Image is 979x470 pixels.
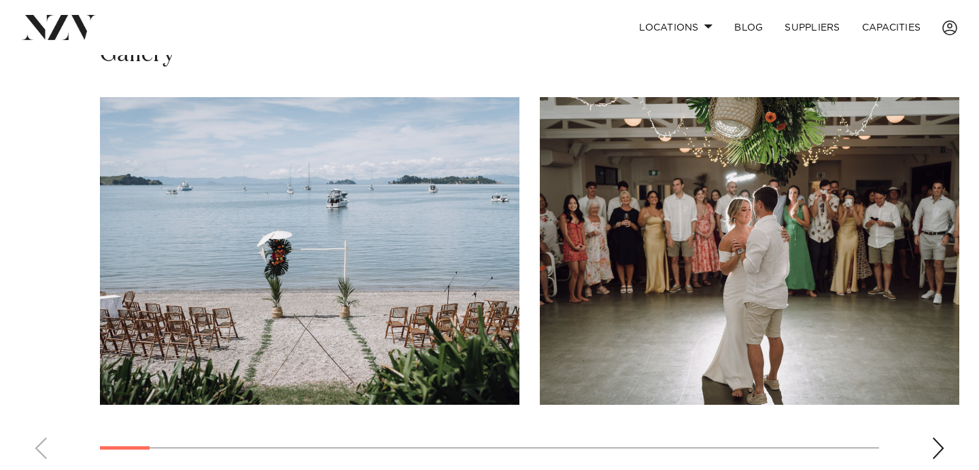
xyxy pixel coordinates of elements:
swiper-slide: 1 / 28 [100,97,519,405]
img: nzv-logo.png [22,15,96,39]
a: Capacities [851,13,932,42]
a: Locations [628,13,723,42]
a: BLOG [723,13,774,42]
swiper-slide: 2 / 28 [540,97,959,405]
a: SUPPLIERS [774,13,851,42]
